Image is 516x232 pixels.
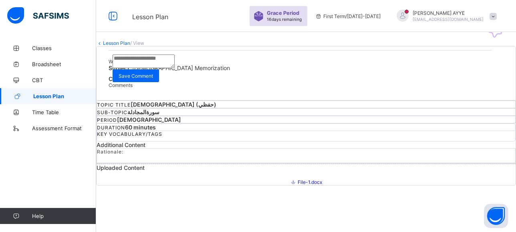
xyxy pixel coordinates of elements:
span: Time Table [32,109,96,115]
span: / View [130,40,144,46]
span: Rationale: [97,149,123,155]
span: KEY VOCABULARY/TAGS [97,131,162,137]
span: Assessment Format [32,125,96,131]
span: Lesson Plan [33,93,96,99]
span: [DEMOGRAPHIC_DATA] (حفظي) [131,101,216,108]
img: sticker-purple.71386a28dfed39d6af7621340158ba97.svg [254,11,264,21]
span: [EMAIL_ADDRESS][DOMAIN_NAME] [413,17,484,22]
span: TOPIC TITLE [97,102,131,108]
span: Broadsheet [32,61,96,67]
span: Grace Period [267,10,299,16]
span: Help [32,213,96,219]
span: Additional Content [97,141,145,148]
img: safsims [7,7,69,24]
span: [DEMOGRAPHIC_DATA] [117,116,181,123]
span: Uploaded Content [97,164,145,171]
a: File-1.docx [97,179,516,185]
span: SUB-TOPIC [97,109,127,115]
span: Classes [32,45,96,51]
div: SALEHAYYE [389,10,501,23]
span: File-1.docx [290,179,322,185]
span: session/term information [315,13,381,19]
span: 16 days remaining [267,17,302,22]
button: Open asap [484,204,508,228]
span: [PERSON_NAME] AYYE [413,10,484,16]
span: CBT [32,77,96,83]
a: Lesson Plan [103,40,130,46]
span: Save Comment [119,73,153,79]
span: 60 minutes [125,124,156,131]
span: DURATION [97,125,125,131]
span: Lesson Plan [132,13,168,21]
span: سورةالمجادلة [127,109,159,115]
span: PERIOD [97,117,117,123]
